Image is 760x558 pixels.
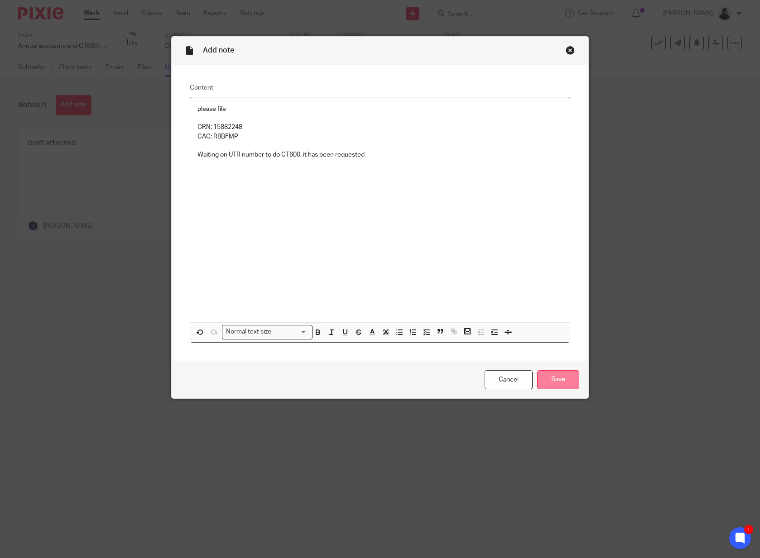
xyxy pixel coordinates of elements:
[203,47,234,54] span: Add note
[197,105,563,114] p: please file
[190,83,571,92] label: Content
[197,132,563,141] p: CAC: R8BFMP
[537,370,579,390] input: Save
[197,123,563,132] p: CRN: 15882248
[485,370,533,390] a: Cancel
[222,325,313,339] div: Search for option
[566,46,575,55] div: Close this dialog window
[274,327,307,337] input: Search for option
[224,327,274,337] span: Normal text size
[744,525,753,534] div: 1
[197,150,563,159] p: Waiting on UTR number to do CT600, it has been requested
